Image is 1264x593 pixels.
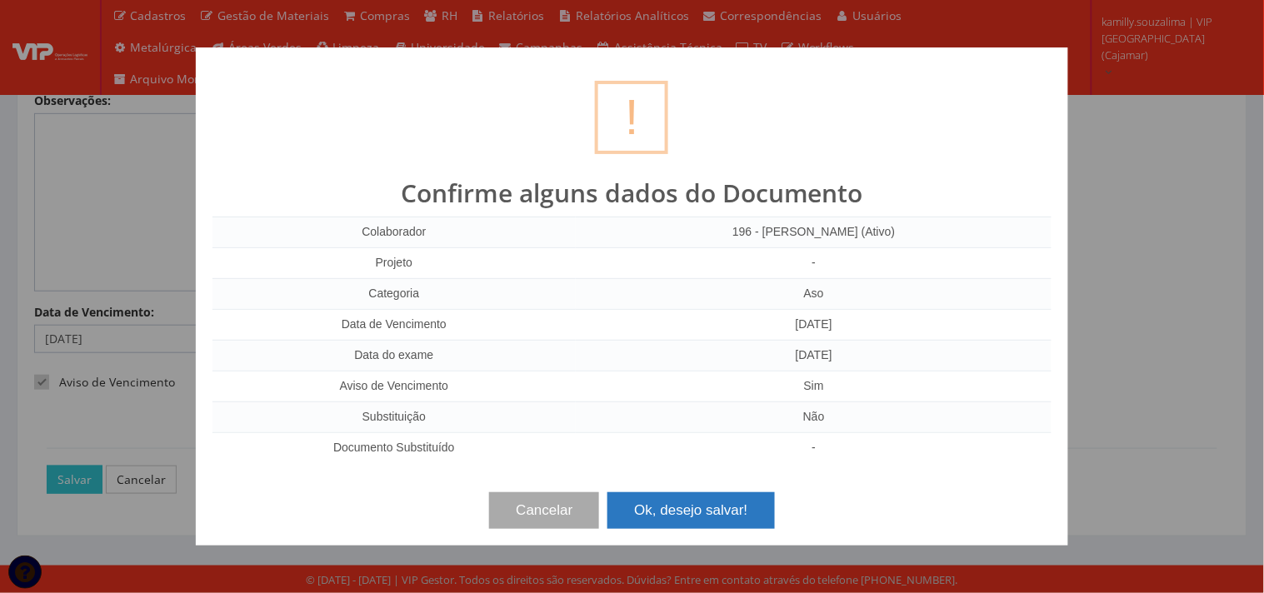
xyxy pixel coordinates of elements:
td: Categoria [212,278,577,309]
button: Cancelar [489,492,599,529]
td: Data do exame [212,340,577,371]
td: Colaborador [212,217,577,247]
td: Aso [576,278,1052,309]
td: Substituição [212,401,577,432]
td: - [576,432,1052,462]
td: - [576,247,1052,278]
td: Sim [576,371,1052,401]
td: Aviso de Vencimento [212,371,577,401]
td: Projeto [212,247,577,278]
td: [DATE] [576,309,1052,340]
td: Não [576,401,1052,432]
div: ! [595,81,668,154]
td: Data de Vencimento [212,309,577,340]
td: Documento Substituído [212,432,577,462]
h2: Confirme alguns dados do Documento [212,179,1052,207]
button: Ok, desejo salvar! [607,492,774,529]
td: 196 - [PERSON_NAME] (Ativo) [576,217,1052,247]
td: [DATE] [576,340,1052,371]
